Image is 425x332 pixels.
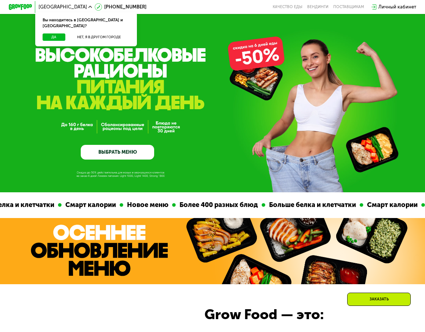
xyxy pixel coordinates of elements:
[347,293,411,306] div: Заказать
[273,5,302,10] a: Качество еды
[43,33,65,41] button: Да
[68,33,130,41] button: Нет, я в другом городе
[122,200,171,210] div: Новое меню
[60,200,118,210] div: Смарт калории
[81,145,154,160] a: ВЫБРАТЬ МЕНЮ
[307,5,328,10] a: Вендинги
[378,3,416,10] div: Личный кабинет
[95,3,146,10] a: [PHONE_NUMBER]
[362,200,420,210] div: Смарт калории
[35,12,137,33] div: Вы находитесь в [GEOGRAPHIC_DATA] и [GEOGRAPHIC_DATA]?
[174,200,260,210] div: Более 400 разных блюд
[204,304,345,325] div: Grow Food — это:
[264,200,358,210] div: Больше белка и клетчатки
[39,5,87,10] span: [GEOGRAPHIC_DATA]
[333,5,364,10] div: поставщикам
